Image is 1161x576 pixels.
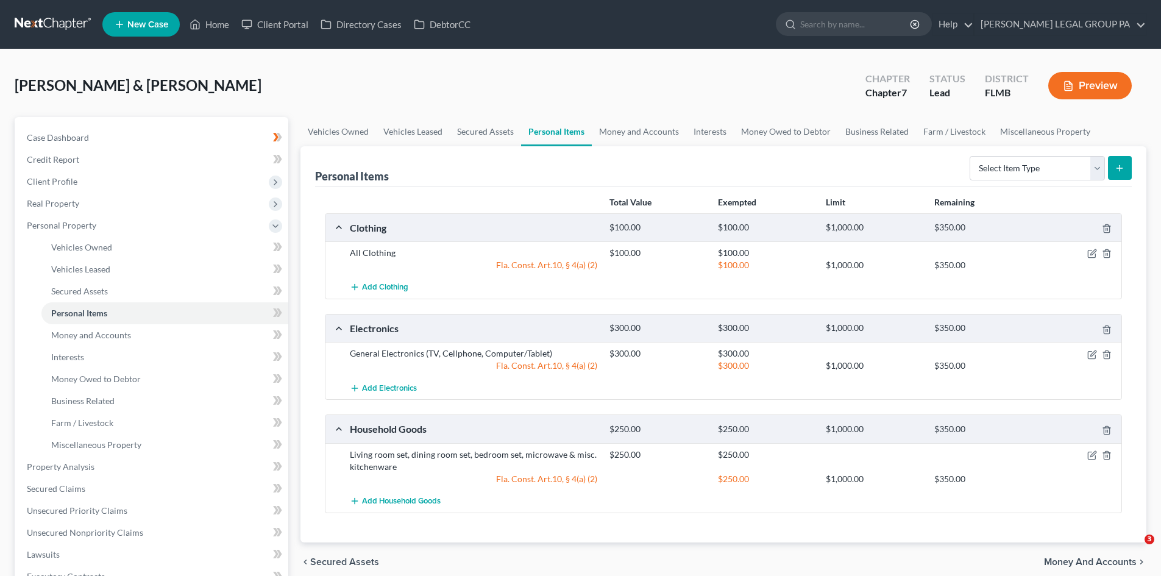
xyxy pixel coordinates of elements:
[712,259,820,271] div: $100.00
[350,276,408,299] button: Add Clothing
[1044,557,1146,567] button: Money and Accounts chevron_right
[820,473,928,485] div: $1,000.00
[1145,535,1154,544] span: 3
[985,86,1029,100] div: FLMB
[41,302,288,324] a: Personal Items
[41,280,288,302] a: Secured Assets
[344,473,603,485] div: Fla. Const. Art.10, § 4(a) (2)
[17,500,288,522] a: Unsecured Priority Claims
[603,449,711,461] div: $250.00
[344,247,603,259] div: All Clothing
[928,259,1036,271] div: $350.00
[27,461,94,472] span: Property Analysis
[820,222,928,233] div: $1,000.00
[932,13,973,35] a: Help
[603,247,711,259] div: $100.00
[51,439,141,450] span: Miscellaneous Property
[41,236,288,258] a: Vehicles Owned
[362,496,441,506] span: Add Household Goods
[712,473,820,485] div: $250.00
[993,117,1098,146] a: Miscellaneous Property
[712,347,820,360] div: $300.00
[344,259,603,271] div: Fla. Const. Art.10, § 4(a) (2)
[712,360,820,372] div: $300.00
[929,86,965,100] div: Lead
[41,368,288,390] a: Money Owed to Debtor
[27,483,85,494] span: Secured Claims
[183,13,235,35] a: Home
[51,286,108,296] span: Secured Assets
[27,527,143,538] span: Unsecured Nonpriority Claims
[300,557,379,567] button: chevron_left Secured Assets
[712,449,820,461] div: $250.00
[27,549,60,560] span: Lawsuits
[865,86,910,100] div: Chapter
[235,13,314,35] a: Client Portal
[127,20,168,29] span: New Case
[344,221,603,234] div: Clothing
[521,117,592,146] a: Personal Items
[928,322,1036,334] div: $350.00
[603,322,711,334] div: $300.00
[826,197,845,207] strong: Limit
[975,13,1146,35] a: [PERSON_NAME] LEGAL GROUP PA
[41,434,288,456] a: Miscellaneous Property
[27,176,77,187] span: Client Profile
[408,13,477,35] a: DebtorCC
[376,117,450,146] a: Vehicles Leased
[51,396,115,406] span: Business Related
[712,247,820,259] div: $100.00
[734,117,838,146] a: Money Owed to Debtor
[41,346,288,368] a: Interests
[928,360,1036,372] div: $350.00
[344,322,603,335] div: Electronics
[712,322,820,334] div: $300.00
[820,259,928,271] div: $1,000.00
[712,222,820,233] div: $100.00
[51,418,113,428] span: Farm / Livestock
[928,222,1036,233] div: $350.00
[15,76,261,94] span: [PERSON_NAME] & [PERSON_NAME]
[17,149,288,171] a: Credit Report
[838,117,916,146] a: Business Related
[17,456,288,478] a: Property Analysis
[686,117,734,146] a: Interests
[934,197,975,207] strong: Remaining
[820,322,928,334] div: $1,000.00
[41,390,288,412] a: Business Related
[27,198,79,208] span: Real Property
[1120,535,1149,564] iframe: Intercom live chat
[350,490,441,513] button: Add Household Goods
[820,360,928,372] div: $1,000.00
[300,557,310,567] i: chevron_left
[928,424,1036,435] div: $350.00
[350,377,417,399] button: Add Electronics
[820,424,928,435] div: $1,000.00
[865,72,910,86] div: Chapter
[1044,557,1137,567] span: Money and Accounts
[314,13,408,35] a: Directory Cases
[362,383,417,393] span: Add Electronics
[51,352,84,362] span: Interests
[51,308,107,318] span: Personal Items
[41,258,288,280] a: Vehicles Leased
[17,522,288,544] a: Unsecured Nonpriority Claims
[712,424,820,435] div: $250.00
[603,424,711,435] div: $250.00
[17,478,288,500] a: Secured Claims
[929,72,965,86] div: Status
[27,154,79,165] span: Credit Report
[41,412,288,434] a: Farm / Livestock
[985,72,1029,86] div: District
[27,505,127,516] span: Unsecured Priority Claims
[344,422,603,435] div: Household Goods
[51,242,112,252] span: Vehicles Owned
[916,117,993,146] a: Farm / Livestock
[603,222,711,233] div: $100.00
[300,117,376,146] a: Vehicles Owned
[362,283,408,293] span: Add Clothing
[344,449,603,473] div: Living room set, dining room set, bedroom set, microwave & misc. kitchenware
[27,220,96,230] span: Personal Property
[315,169,389,183] div: Personal Items
[609,197,652,207] strong: Total Value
